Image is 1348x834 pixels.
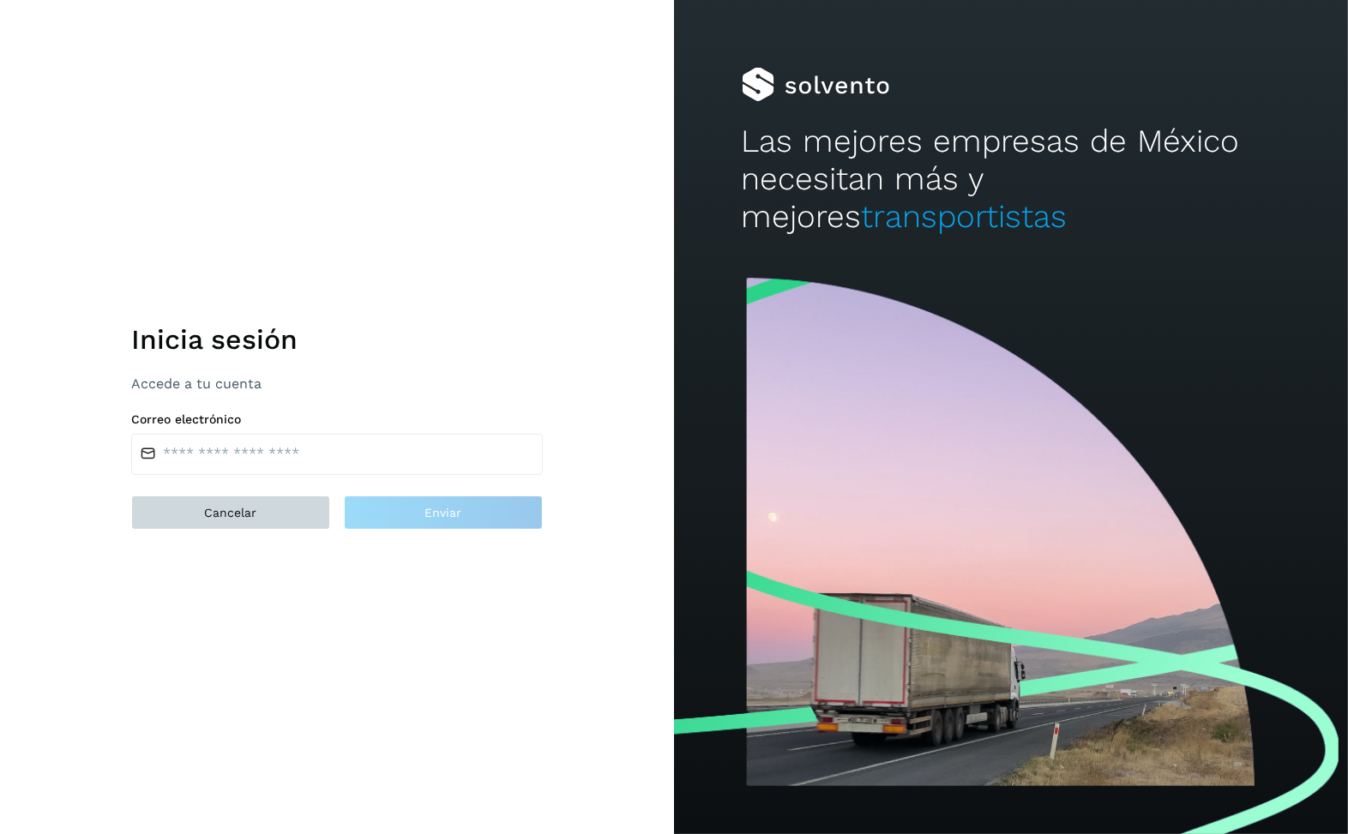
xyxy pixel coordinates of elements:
[131,412,543,427] label: Correo electrónico
[862,198,1068,235] span: transportistas
[131,375,543,392] p: Accede a tu cuenta
[425,507,462,519] span: Enviar
[344,495,543,530] button: Enviar
[742,123,1281,237] h2: Las mejores empresas de México necesitan más y mejores
[131,495,330,530] button: Cancelar
[205,507,257,519] span: Cancelar
[131,323,543,356] h1: Inicia sesión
